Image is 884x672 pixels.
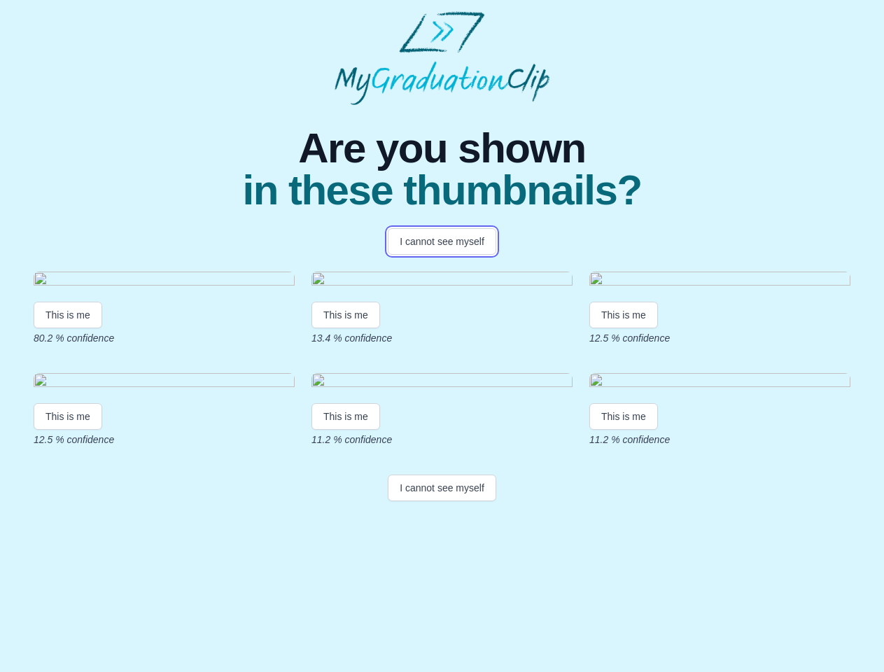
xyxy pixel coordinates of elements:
[335,11,550,105] img: MyGraduationClip
[589,403,658,430] button: This is me
[589,433,850,447] p: 11.2 % confidence
[388,228,496,255] button: I cannot see myself
[34,302,102,328] button: This is me
[589,272,850,290] img: 719844f0354cf7510c66f116ec500cab469bba92.gif
[311,403,380,430] button: This is me
[242,127,641,169] span: Are you shown
[589,302,658,328] button: This is me
[311,331,573,345] p: 13.4 % confidence
[388,475,496,501] button: I cannot see myself
[34,433,295,447] p: 12.5 % confidence
[34,272,295,290] img: 1a198a4cd058fb193fb13894ae0b1ffeaed60668.gif
[589,331,850,345] p: 12.5 % confidence
[311,272,573,290] img: de0f8d9f075ddfcb727fb31b2673526ff7cc2332.gif
[589,373,850,392] img: ec185cfbdb628a337dd06bb5999fca6e984535dd.gif
[34,373,295,392] img: 99609e0a911f9fb57ee81da515d580e37905bc21.gif
[34,331,295,345] p: 80.2 % confidence
[34,403,102,430] button: This is me
[311,302,380,328] button: This is me
[242,169,641,211] span: in these thumbnails?
[311,433,573,447] p: 11.2 % confidence
[311,373,573,392] img: 7457f4ebe005c7e56dea7fdd60298b1c753a0f3d.gif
